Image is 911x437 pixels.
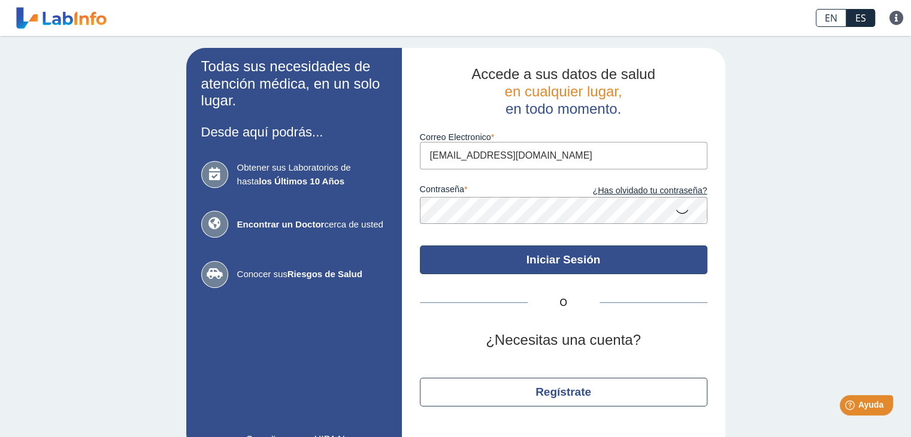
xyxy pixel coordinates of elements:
a: ES [846,9,875,27]
b: Riesgos de Salud [287,269,362,279]
span: Obtener sus Laboratorios de hasta [237,161,387,188]
a: ¿Has olvidado tu contraseña? [564,184,707,198]
button: Regístrate [420,378,707,406]
label: Correo Electronico [420,132,707,142]
b: Encontrar un Doctor [237,219,325,229]
button: Iniciar Sesión [420,245,707,274]
span: Accede a sus datos de salud [471,66,655,82]
b: los Últimos 10 Años [259,176,344,186]
iframe: Help widget launcher [804,390,898,424]
span: Conocer sus [237,268,387,281]
h3: Desde aquí podrás... [201,125,387,139]
span: en todo momento. [506,101,621,117]
span: O [528,296,600,310]
h2: ¿Necesitas una cuenta? [420,332,707,349]
span: cerca de usted [237,218,387,232]
span: en cualquier lugar, [504,83,622,99]
a: EN [816,9,846,27]
h2: Todas sus necesidades de atención médica, en un solo lugar. [201,58,387,110]
label: contraseña [420,184,564,198]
